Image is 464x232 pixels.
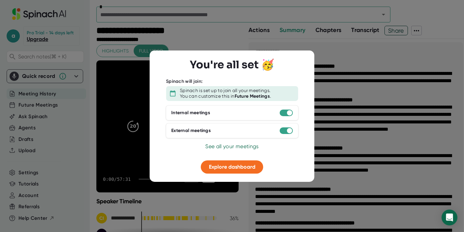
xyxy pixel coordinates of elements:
[171,110,210,116] div: Internal meetings
[201,160,263,174] button: Explore dashboard
[166,79,203,84] div: Spinach will join:
[205,143,258,150] button: See all your meetings
[171,128,211,134] div: External meetings
[180,93,271,99] div: You can customize this in .
[190,58,274,71] h3: You're all set 🥳
[235,93,270,99] b: Future Meetings
[442,210,457,225] div: Open Intercom Messenger
[180,88,270,94] div: Spinach is set up to join all your meetings.
[209,164,255,170] span: Explore dashboard
[205,143,258,149] span: See all your meetings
